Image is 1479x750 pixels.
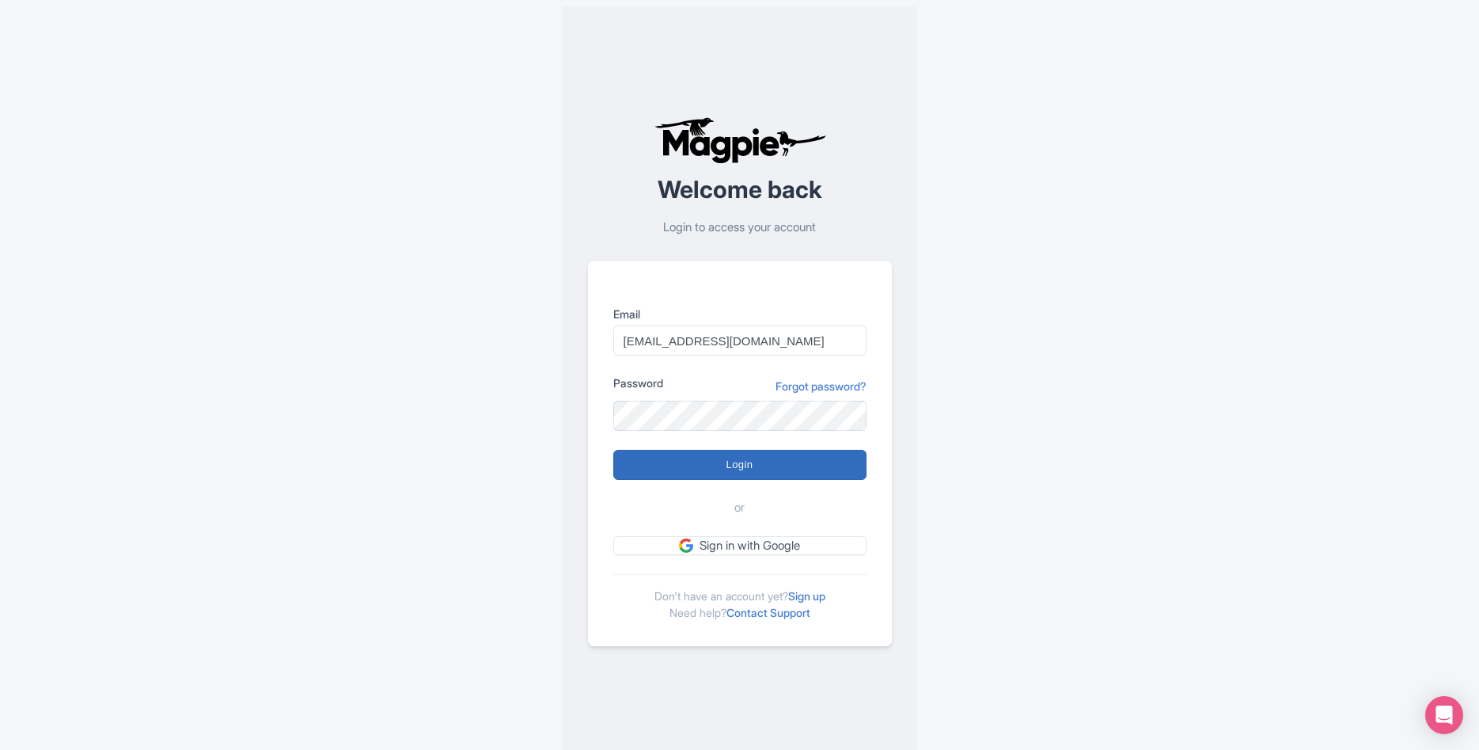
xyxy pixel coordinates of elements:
[588,177,892,203] h2: Welcome back
[734,499,745,517] span: or
[650,116,829,164] img: logo-ab69f6fb50320c5b225c76a69d11143b.png
[613,536,867,556] a: Sign in with Google
[776,378,867,394] a: Forgot password?
[588,219,892,237] p: Login to access your account
[613,574,867,621] div: Don't have an account yet? Need help?
[788,589,825,603] a: Sign up
[726,606,810,619] a: Contact Support
[613,306,867,322] label: Email
[613,375,663,391] label: Password
[679,539,693,553] img: google.svg
[613,450,867,480] input: Login
[613,326,867,356] input: you@example.com
[1425,696,1463,734] div: Open Intercom Messenger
